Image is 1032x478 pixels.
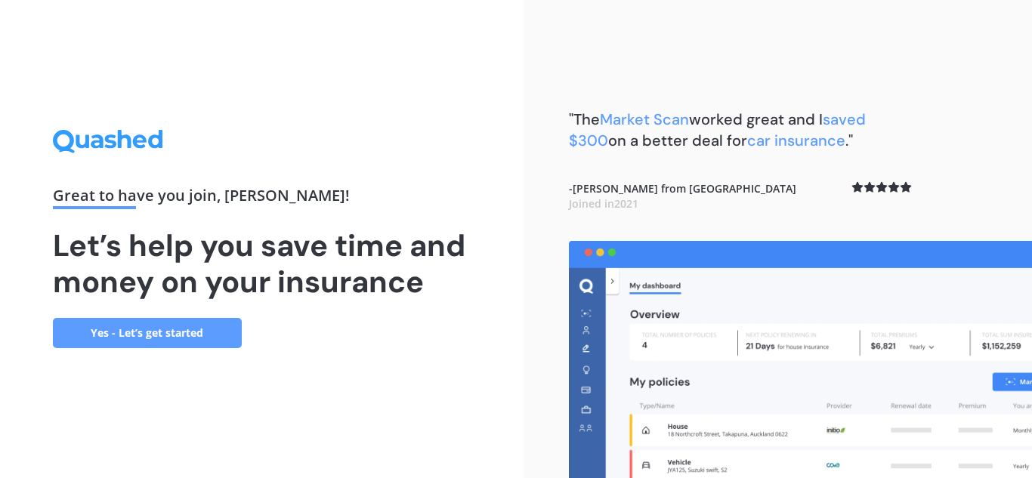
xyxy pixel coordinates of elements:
h1: Let’s help you save time and money on your insurance [53,227,471,300]
img: dashboard.webp [569,241,1032,478]
span: car insurance [747,131,845,150]
span: Joined in 2021 [569,196,638,211]
span: Market Scan [600,109,689,129]
div: Great to have you join , [PERSON_NAME] ! [53,188,471,209]
span: saved $300 [569,109,866,150]
a: Yes - Let’s get started [53,318,242,348]
b: - [PERSON_NAME] from [GEOGRAPHIC_DATA] [569,181,796,211]
b: "The worked great and I on a better deal for ." [569,109,866,150]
